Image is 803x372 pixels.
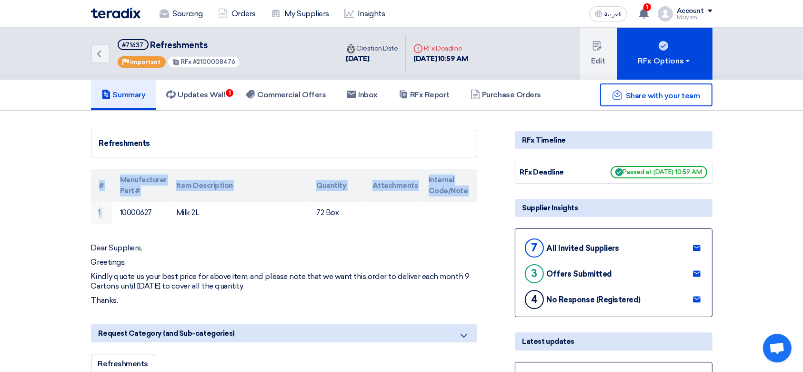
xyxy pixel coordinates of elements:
div: Maryam [677,15,713,20]
span: Share with your team [626,91,700,100]
div: Supplier Insights [515,199,713,217]
div: [DATE] 10:59 AM [413,53,468,64]
a: Commercial Offers [235,80,336,110]
a: Insights [337,3,392,24]
h5: Inbox [347,90,378,100]
th: # [91,169,112,202]
td: Milk 2L [169,202,309,224]
div: Refreshments [99,138,469,149]
div: 3 [525,264,544,283]
span: 1 [643,3,651,11]
div: RFx Deadline [520,167,592,178]
h5: Summary [101,90,146,100]
span: RFx [181,58,191,65]
a: Summary [91,80,156,110]
p: Dear Suppliers, [91,243,477,253]
span: Important [130,59,161,65]
a: Inbox [336,80,388,110]
div: [DATE] [346,53,398,64]
span: Passed at [DATE] 10:59 AM [611,166,707,178]
span: #2100008476 [193,58,235,65]
button: Edit [580,28,617,80]
p: Greetings, [91,258,477,267]
p: Kindly quote us your best price for above item, and please note that we want this order to delive... [91,272,477,291]
td: 1 [91,202,112,224]
th: Internal Code/Note [421,169,477,202]
span: Refreshments [98,359,148,368]
h5: RFx Report [399,90,450,100]
div: 7 [525,238,544,258]
div: Account [677,7,704,15]
img: Teradix logo [91,8,141,19]
div: 4 [525,290,544,309]
button: RFx Options [617,28,713,80]
span: Request Category (and Sub-categories) [99,328,235,339]
a: Purchase Orders [460,80,552,110]
td: 72 Box [309,202,365,224]
div: Creation Date [346,43,398,53]
span: العربية [604,11,622,18]
td: 10000627 [112,202,169,224]
div: RFx Timeline [515,131,713,149]
div: Offers Submitted [547,269,612,279]
div: Open chat [763,334,792,362]
a: RFx Report [388,80,460,110]
th: Manufacturer Part # [112,169,169,202]
p: Thanks. [91,296,477,305]
th: Item Description [169,169,309,202]
h5: Updates Wall [166,90,225,100]
a: Orders [211,3,263,24]
div: Latest updates [515,332,713,351]
div: RFx Options [638,55,692,67]
div: RFx Deadline [413,43,468,53]
h5: Commercial Offers [246,90,326,100]
div: #71637 [122,42,144,48]
th: Quantity [309,169,365,202]
span: Refreshments [150,40,207,51]
h5: Purchase Orders [471,90,541,100]
div: No Response (Registered) [547,295,641,304]
h5: Refreshments [118,39,241,51]
img: profile_test.png [658,6,673,21]
a: Updates Wall1 [156,80,235,110]
a: Sourcing [152,3,211,24]
a: My Suppliers [263,3,337,24]
button: العربية [589,6,627,21]
th: Attachments [365,169,421,202]
span: 1 [226,89,233,97]
div: All Invited Suppliers [547,244,619,253]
